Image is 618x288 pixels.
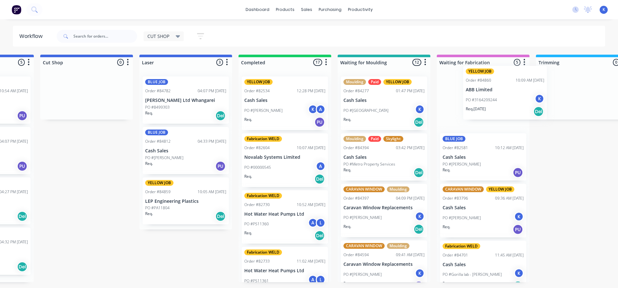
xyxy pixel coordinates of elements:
div: productivity [345,5,376,14]
div: purchasing [315,5,345,14]
img: Factory [12,5,21,14]
a: dashboard [242,5,273,14]
span: CUT SHOP [147,33,169,40]
div: Workflow [19,32,46,40]
div: sales [298,5,315,14]
span: K [603,7,605,13]
div: products [273,5,298,14]
input: Search for orders... [73,30,137,43]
